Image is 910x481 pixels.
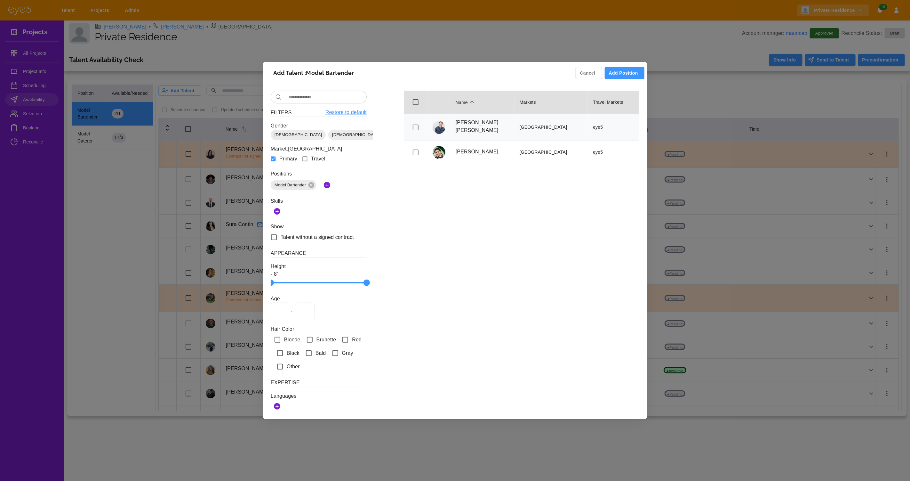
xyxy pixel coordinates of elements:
span: Model Bartender [271,182,310,188]
h2: Add Talent : Model Bartender [266,64,362,82]
button: Add Position [605,67,644,79]
div: Model Bartender [271,180,316,190]
a: Restore to default [325,109,367,117]
span: Gray [342,349,353,357]
p: [PERSON_NAME] [PERSON_NAME] [456,119,509,134]
p: Gender [271,122,367,130]
span: Name [456,99,476,106]
td: [GEOGRAPHIC_DATA] [515,114,588,141]
button: Cancel [576,67,602,79]
p: Positions [271,170,367,178]
span: Other [287,363,300,371]
td: eye5 [588,114,639,141]
p: [PERSON_NAME] [456,148,509,156]
span: Primary [279,155,297,163]
td: [GEOGRAPHIC_DATA] [515,141,588,164]
img: Kole MItchell Mckinley [433,121,445,134]
div: [DEMOGRAPHIC_DATA] [328,130,383,140]
button: Add Positions [321,178,333,192]
p: Languages [271,392,367,400]
td: eye5 [588,141,639,164]
span: - [291,308,292,315]
h6: Expertise [271,379,367,387]
th: Markets [515,91,588,114]
p: Height [271,263,367,270]
span: Talent without a signed contract [281,233,354,241]
h6: Filters [271,109,292,117]
span: Brunette [316,336,336,344]
span: Black [287,349,299,357]
p: Hair Color [271,325,367,333]
button: Add Skills [271,205,283,218]
p: Age [271,295,367,303]
span: [DEMOGRAPHIC_DATA] [271,132,326,138]
span: Red [352,336,362,344]
th: Travel Markets [588,91,639,114]
span: Blonde [284,336,300,344]
span: Travel [311,155,325,163]
button: Add Languages [271,400,283,413]
span: Bald [315,349,326,357]
p: Show [271,223,367,231]
img: Xavier Pena [433,146,445,159]
span: [DEMOGRAPHIC_DATA] [328,132,383,138]
p: Market: [GEOGRAPHIC_DATA] [271,145,367,153]
h6: Appearance [271,249,367,257]
p: - 8’ [271,270,367,278]
div: [DEMOGRAPHIC_DATA] [271,130,326,140]
p: Skills [271,197,367,205]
